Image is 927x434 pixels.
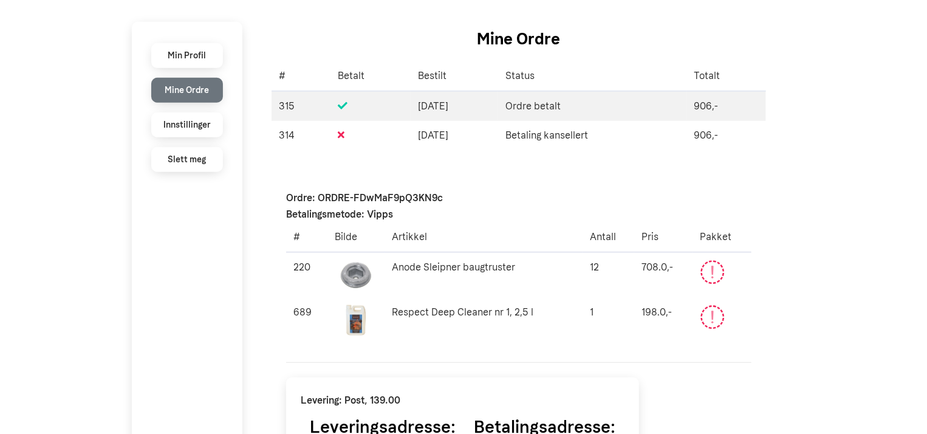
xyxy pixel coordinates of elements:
td: Betaling kansellert [498,121,687,150]
th: Status [498,61,687,91]
td: 906,- [687,121,766,150]
th: Pakket [693,222,751,252]
p: Ordre: ORDRE-FDwMaF9pQ3KN9c [286,190,751,206]
li: Innstillinger [151,112,223,137]
td: 12 [583,252,634,298]
th: Pris [634,222,693,252]
th: Betalt [330,61,411,91]
th: Totalt [687,61,766,91]
li: Mine Ordre [151,78,223,103]
td: 314 [272,121,330,150]
td: 906,- [687,91,766,121]
p: Betalingsmetode: Vipps [286,206,751,222]
td: Ordre betalt [498,91,687,121]
td: Respect Deep Cleaner nr 1, 2,5 l [385,298,583,343]
p: Levering: Post, 139.00 [301,392,624,408]
th: Bilde [327,222,385,252]
li: Slett meg [151,147,223,172]
th: # [272,61,330,91]
svg: Ikke betalt eller avvik [700,260,725,284]
img: Sink_Sleipner.jpg [341,260,371,291]
th: Artikkel [385,222,583,252]
td: 689 [286,298,327,343]
th: Bestilt [411,61,498,91]
td: Anode Sleipner baugtruster [385,252,583,298]
td: 198.0,- [634,298,693,343]
span: [DATE] [418,128,491,143]
span: [DATE] [418,99,491,114]
th: Antall [583,222,634,252]
td: 315 [272,91,330,121]
td: 220 [286,252,327,298]
tr: Gå til produktsiden [286,252,751,298]
svg: Ikke betalt eller avvik [700,305,725,329]
h1: Mine Ordre [272,27,766,51]
li: Min Profil [151,43,223,68]
td: 708.0,- [634,252,693,298]
img: 1080602_XL.jpg [341,305,371,336]
td: 1 [583,298,634,343]
th: # [286,222,327,252]
tr: Gå til produktsiden [286,298,751,343]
